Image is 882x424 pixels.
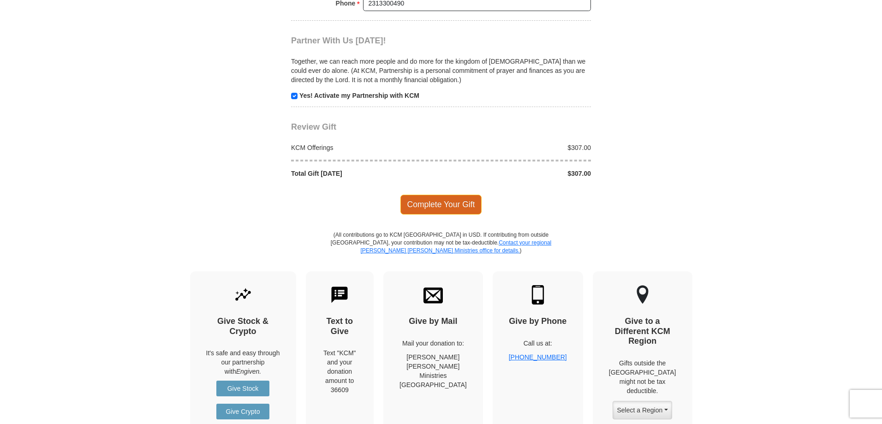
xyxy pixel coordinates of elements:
[609,317,676,346] h4: Give to a Different KCM Region
[206,317,280,336] h4: Give Stock & Crypto
[236,368,261,375] i: Engiven.
[399,339,467,348] p: Mail your donation to:
[216,404,269,419] a: Give Crypto
[360,239,551,254] a: Contact your regional [PERSON_NAME] [PERSON_NAME] Ministries office for details.
[322,317,358,336] h4: Text to Give
[441,143,596,152] div: $307.00
[509,317,567,327] h4: Give by Phone
[400,195,482,214] span: Complete Your Gift
[206,348,280,376] p: It's safe and easy through our partnership with
[330,231,552,271] p: (All contributions go to KCM [GEOGRAPHIC_DATA] in USD. If contributing from outside [GEOGRAPHIC_D...
[286,143,441,152] div: KCM Offerings
[299,92,419,99] strong: Yes! Activate my Partnership with KCM
[609,358,676,395] p: Gifts outside the [GEOGRAPHIC_DATA] might not be tax deductible.
[233,285,253,305] img: give-by-stock.svg
[509,339,567,348] p: Call us at:
[509,353,567,361] a: [PHONE_NUMBER]
[216,381,269,396] a: Give Stock
[613,401,672,419] button: Select a Region
[291,36,386,45] span: Partner With Us [DATE]!
[291,122,336,131] span: Review Gift
[330,285,349,305] img: text-to-give.svg
[399,352,467,389] p: [PERSON_NAME] [PERSON_NAME] Ministries [GEOGRAPHIC_DATA]
[636,285,649,305] img: other-region
[322,348,358,394] div: Text "KCM" and your donation amount to 36609
[528,285,548,305] img: mobile.svg
[423,285,443,305] img: envelope.svg
[399,317,467,327] h4: Give by Mail
[441,169,596,178] div: $307.00
[291,57,591,84] p: Together, we can reach more people and do more for the kingdom of [DEMOGRAPHIC_DATA] than we coul...
[286,169,441,178] div: Total Gift [DATE]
